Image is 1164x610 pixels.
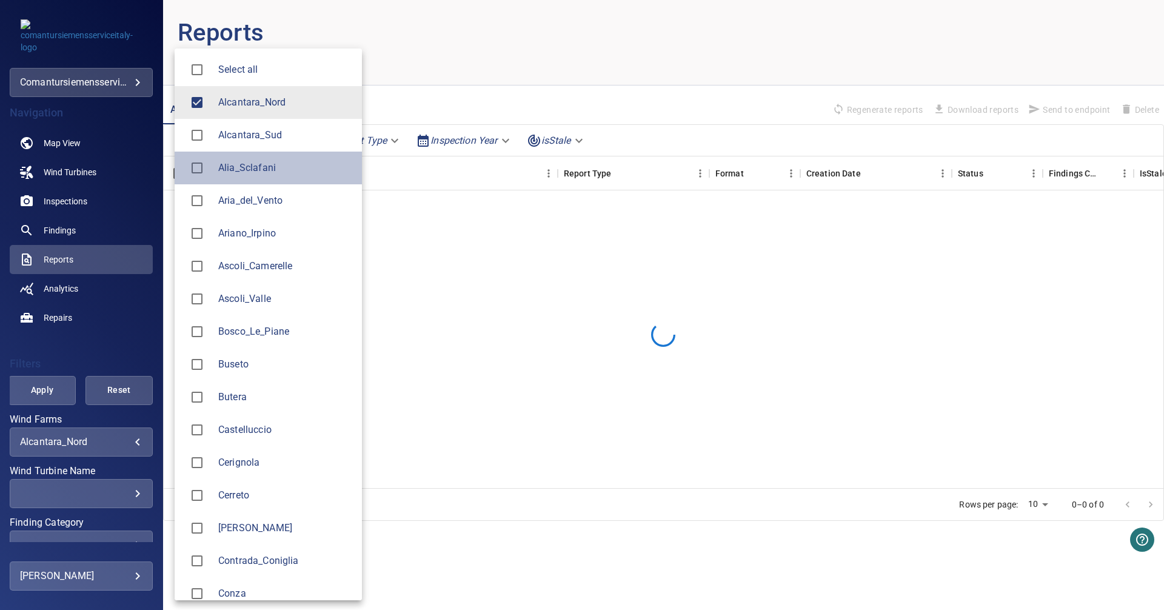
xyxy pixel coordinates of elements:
div: Wind Farms Ascoli_Camerelle [218,259,352,273]
div: Wind Farms Buseto [218,357,352,372]
div: Wind Farms Alcantara_Sud [218,128,352,142]
span: Castelluccio [218,423,352,437]
span: Select all [218,62,352,77]
span: Cerreto [218,488,352,503]
span: Ascoli_Camerelle [184,253,210,279]
div: Wind Farms Bosco_Le_Piane [218,324,352,339]
div: Wind Farms Butera [218,390,352,404]
span: Aria_del_Vento [184,188,210,213]
span: Cerreto [184,483,210,508]
span: Buseto [218,357,352,372]
div: Wind Farms Conza [218,586,352,601]
span: Cerignola [184,450,210,475]
span: [PERSON_NAME] [218,521,352,535]
span: Conza [218,586,352,601]
span: Ciro [184,515,210,541]
span: Butera [184,384,210,410]
div: Wind Farms Alcantara_Nord [218,95,352,110]
div: Wind Farms Cerignola [218,455,352,470]
span: Castelluccio [184,417,210,443]
span: Alcantara_Nord [218,95,352,110]
span: Ascoli_Valle [184,286,210,312]
div: Wind Farms Ciro [218,521,352,535]
span: Butera [218,390,352,404]
span: Ariano_Irpino [218,226,352,241]
span: Alcantara_Sud [218,128,352,142]
div: Wind Farms Castelluccio [218,423,352,437]
div: Wind Farms Contrada_Coniglia [218,554,352,568]
span: Cerignola [218,455,352,470]
span: Ariano_Irpino [184,221,210,246]
span: Alia_Sclafani [218,161,352,175]
span: Buseto [184,352,210,377]
span: Bosco_Le_Piane [184,319,210,344]
span: Ascoli_Valle [218,292,352,306]
div: Wind Farms Alia_Sclafani [218,161,352,175]
span: Alia_Sclafani [184,155,210,181]
div: Wind Farms Ascoli_Valle [218,292,352,306]
span: Contrada_Coniglia [184,548,210,574]
span: Ascoli_Camerelle [218,259,352,273]
span: Contrada_Coniglia [218,554,352,568]
span: Bosco_Le_Piane [218,324,352,339]
div: Wind Farms Aria_del_Vento [218,193,352,208]
div: Wind Farms Ariano_Irpino [218,226,352,241]
span: Alcantara_Nord [184,90,210,115]
div: Wind Farms Cerreto [218,488,352,503]
span: Conza [184,581,210,606]
span: Alcantara_Sud [184,122,210,148]
span: Aria_del_Vento [218,193,352,208]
